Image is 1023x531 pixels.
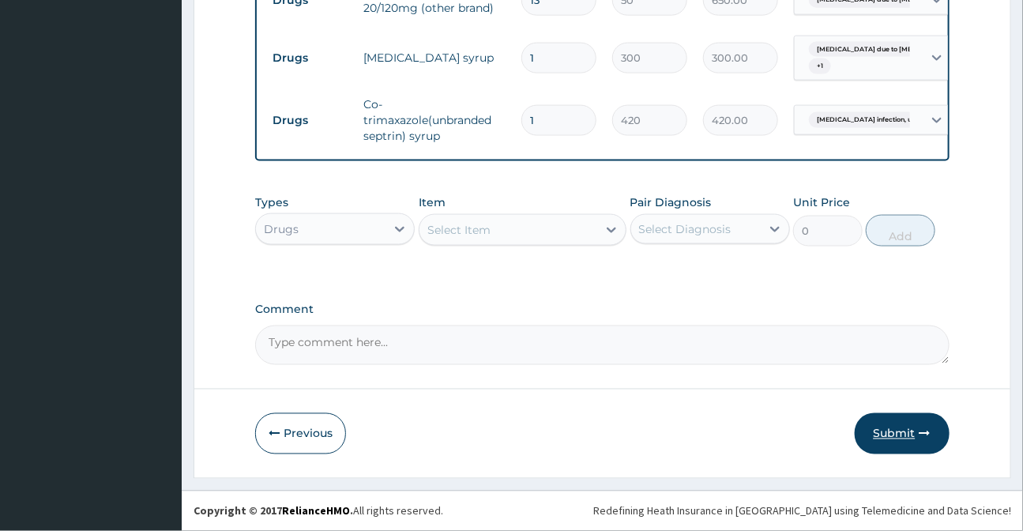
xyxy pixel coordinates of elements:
a: RelianceHMO [282,504,350,518]
div: Select Item [427,222,491,238]
span: [MEDICAL_DATA] due to [MEDICAL_DATA] falc... [809,42,984,58]
footer: All rights reserved. [182,491,1023,531]
label: Types [255,196,288,209]
label: Unit Price [793,194,850,210]
span: [MEDICAL_DATA] infection, unspecif... [809,112,947,128]
button: Previous [255,413,346,454]
label: Comment [255,303,949,317]
strong: Copyright © 2017 . [194,504,353,518]
div: Drugs [264,221,299,237]
button: Submit [855,413,950,454]
label: Item [419,194,446,210]
label: Pair Diagnosis [630,194,712,210]
td: Co-trimaxazole(unbranded septrin) syrup [355,88,513,152]
td: Drugs [265,106,355,135]
td: [MEDICAL_DATA] syrup [355,42,513,73]
span: + 1 [809,58,831,74]
div: Select Diagnosis [639,221,732,237]
button: Add [866,215,935,247]
td: Drugs [265,43,355,73]
div: Redefining Heath Insurance in [GEOGRAPHIC_DATA] using Telemedicine and Data Science! [593,503,1011,519]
